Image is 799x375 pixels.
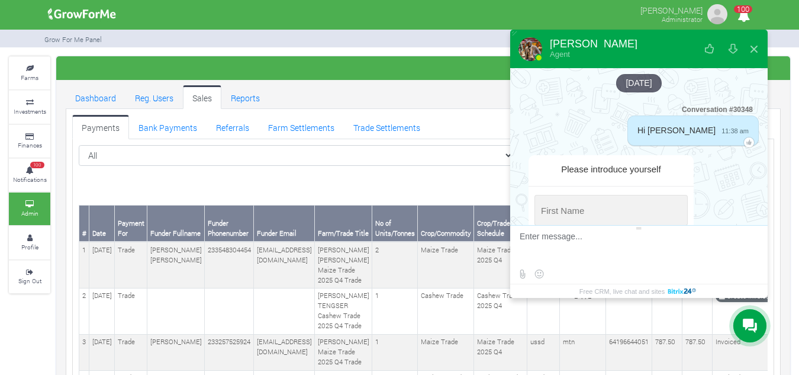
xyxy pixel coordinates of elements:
[147,206,205,242] th: Funder Fullname
[205,206,254,242] th: Funder Phonenumber
[705,2,729,26] img: growforme image
[9,226,50,259] a: Profile
[79,334,89,370] td: 3
[254,206,315,242] th: Funder Email
[89,288,115,334] td: [DATE]
[606,288,652,334] td: 64201044934
[560,334,606,370] td: mtn
[682,334,713,370] td: 787.50
[372,334,418,370] td: 1
[743,35,765,63] button: Close widget
[254,334,315,370] td: [EMAIL_ADDRESS][DOMAIN_NAME]
[510,98,768,116] div: Conversation #30348
[13,175,47,184] small: Notifications
[372,242,418,288] td: 2
[515,267,530,281] label: Send file
[147,334,205,370] td: [PERSON_NAME]
[344,115,430,139] a: Trade Settlements
[372,288,418,334] td: 1
[89,242,115,288] td: [DATE]
[732,2,755,29] i: Notifications
[372,206,418,242] th: No of Units/Tonnes
[527,334,560,370] td: ussd
[183,85,221,109] a: Sales
[205,242,254,288] td: 233548304454
[315,242,372,288] td: [PERSON_NAME] [PERSON_NAME] Maize Trade 2025 Q4 Trade
[418,334,474,370] td: Maize Trade
[9,193,50,225] a: Admin
[21,209,38,217] small: Admin
[79,206,89,242] th: #
[44,35,102,44] small: Grow For Me Panel
[72,115,129,139] a: Payments
[579,284,665,298] span: Free CRM, live chat and sites
[9,159,50,191] a: 100 Notifications
[66,85,125,109] a: Dashboard
[129,115,207,139] a: Bank Payments
[474,334,527,370] td: Maize Trade 2025 Q4
[734,5,752,13] span: 100
[606,334,652,370] td: 64196644051
[474,206,527,242] th: Crop/Trade Schedule
[115,242,147,288] td: Trade
[560,288,606,334] td: mtn_app_test
[652,334,682,370] td: 787.50
[662,15,703,24] small: Administrator
[527,288,560,334] td: test
[637,126,716,135] span: Hi [PERSON_NAME]
[259,115,344,139] a: Farm Settlements
[21,243,38,251] small: Profile
[315,206,372,242] th: Farm/Trade Title
[579,284,698,298] a: Free CRM, live chat and sites
[115,334,147,370] td: Trade
[550,39,637,49] div: [PERSON_NAME]
[531,267,546,281] button: Select emoticon
[9,91,50,123] a: Investments
[9,261,50,293] a: Sign Out
[474,242,527,288] td: Maize Trade 2025 Q4
[115,206,147,242] th: Payment For
[699,35,720,63] button: Rate our service
[713,334,776,370] td: Invoiced
[21,73,38,82] small: Farms
[205,334,254,370] td: 233257525924
[418,288,474,334] td: Cashew Trade
[147,242,205,288] td: [PERSON_NAME] [PERSON_NAME]
[115,288,147,334] td: Trade
[18,141,42,149] small: Finances
[79,242,89,288] td: 1
[716,125,749,136] span: 11:38 am
[534,164,688,174] div: Please introduce yourself
[44,2,120,26] img: growforme image
[550,49,637,59] div: Agent
[125,85,183,109] a: Reg. Users
[722,35,743,63] button: Download conversation history
[418,206,474,242] th: Crop/Commodity
[640,2,703,17] p: [PERSON_NAME]
[30,162,44,169] span: 100
[79,288,89,334] td: 2
[14,107,46,116] small: Investments
[221,85,269,109] a: Reports
[89,206,115,242] th: Date
[474,288,527,334] td: Cashew Trade 2025 Q4
[315,334,372,370] td: [PERSON_NAME] Maize Trade 2025 Q4 Trade
[9,125,50,158] a: Finances
[732,11,755,23] a: 100
[18,277,41,285] small: Sign Out
[254,242,315,288] td: [EMAIL_ADDRESS][DOMAIN_NAME]
[9,57,50,89] a: Farms
[315,288,372,334] td: [PERSON_NAME] TENGSER Cashew Trade 2025 Q4 Trade
[89,334,115,370] td: [DATE]
[418,242,474,288] td: Maize Trade
[207,115,259,139] a: Referrals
